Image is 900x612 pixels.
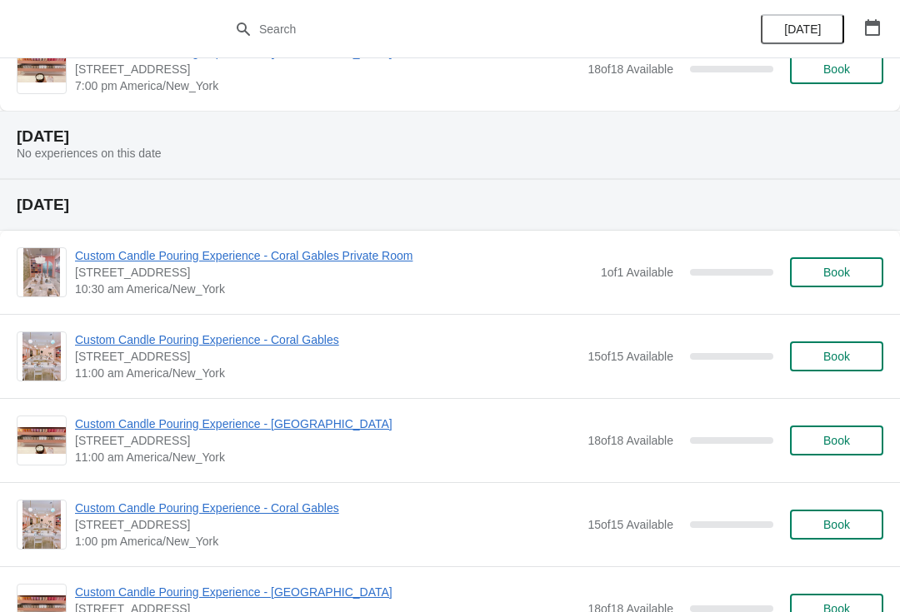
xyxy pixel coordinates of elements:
[17,427,66,455] img: Custom Candle Pouring Experience - Fort Lauderdale | 914 East Las Olas Boulevard, Fort Lauderdale...
[823,62,850,76] span: Book
[75,500,579,516] span: Custom Candle Pouring Experience - Coral Gables
[75,415,579,432] span: Custom Candle Pouring Experience - [GEOGRAPHIC_DATA]
[790,257,883,287] button: Book
[75,348,579,365] span: [STREET_ADDRESS]
[790,341,883,371] button: Book
[75,516,579,533] span: [STREET_ADDRESS]
[75,533,579,550] span: 1:00 pm America/New_York
[823,434,850,447] span: Book
[587,350,673,363] span: 15 of 15 Available
[75,281,592,297] span: 10:30 am America/New_York
[75,77,579,94] span: 7:00 pm America/New_York
[23,248,60,296] img: Custom Candle Pouring Experience - Coral Gables Private Room | 154 Giralda Avenue, Coral Gables, ...
[75,432,579,449] span: [STREET_ADDRESS]
[75,449,579,465] span: 11:00 am America/New_York
[587,62,673,76] span: 18 of 18 Available
[761,14,844,44] button: [DATE]
[75,584,579,600] span: Custom Candle Pouring Experience - [GEOGRAPHIC_DATA]
[587,434,673,447] span: 18 of 18 Available
[823,266,850,279] span: Book
[17,56,66,83] img: Custom Candle Pouring Experience - Fort Lauderdale | 914 East Las Olas Boulevard, Fort Lauderdale...
[75,264,592,281] span: [STREET_ADDRESS]
[75,331,579,348] span: Custom Candle Pouring Experience - Coral Gables
[587,518,673,531] span: 15 of 15 Available
[790,425,883,455] button: Book
[75,247,592,264] span: Custom Candle Pouring Experience - Coral Gables Private Room
[17,128,883,145] h2: [DATE]
[22,332,62,381] img: Custom Candle Pouring Experience - Coral Gables | 154 Giralda Avenue, Coral Gables, FL, USA | 11:...
[22,500,62,549] img: Custom Candle Pouring Experience - Coral Gables | 154 Giralda Avenue, Coral Gables, FL, USA | 1:0...
[823,518,850,531] span: Book
[258,14,675,44] input: Search
[601,266,673,279] span: 1 of 1 Available
[790,54,883,84] button: Book
[17,197,883,213] h2: [DATE]
[790,510,883,540] button: Book
[823,350,850,363] span: Book
[17,147,162,160] span: No experiences on this date
[75,365,579,381] span: 11:00 am America/New_York
[784,22,821,36] span: [DATE]
[75,61,579,77] span: [STREET_ADDRESS]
